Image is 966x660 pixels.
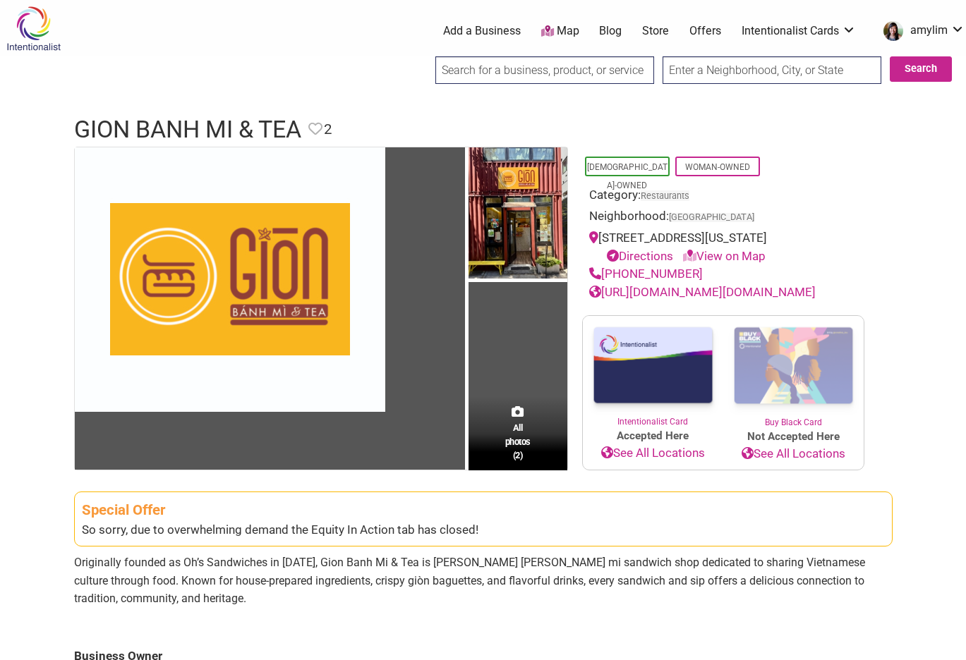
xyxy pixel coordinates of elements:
[443,23,521,39] a: Add a Business
[669,213,754,222] span: [GEOGRAPHIC_DATA]
[589,267,703,281] a: [PHONE_NUMBER]
[324,118,332,140] span: 2
[583,428,723,444] span: Accepted Here
[589,285,816,299] a: [URL][DOMAIN_NAME][DOMAIN_NAME]
[723,429,864,445] span: Not Accepted Here
[642,23,669,39] a: Store
[82,499,885,521] div: Special Offer
[890,56,952,82] button: Search
[435,56,654,84] input: Search for a business, product, or service
[469,147,567,282] img: Gion Banh Mi & Tea
[308,122,322,136] i: Favorite
[505,421,531,461] span: All photos (2)
[74,113,301,147] h1: Gion Banh Mi & Tea
[583,316,723,428] a: Intentionalist Card
[583,444,723,463] a: See All Locations
[723,316,864,416] img: Buy Black Card
[689,23,721,39] a: Offers
[583,316,723,415] img: Intentionalist Card
[723,445,864,463] a: See All Locations
[82,521,885,539] div: So sorry, due to overwhelming demand the Equity In Action tab has closed!
[589,186,857,208] div: Category:
[641,190,689,201] a: Restaurants
[607,249,673,263] a: Directions
[589,207,857,229] div: Neighborhood:
[723,316,864,429] a: Buy Black Card
[663,56,881,84] input: Enter a Neighborhood, City, or State
[587,162,668,190] a: [DEMOGRAPHIC_DATA]-Owned
[685,162,750,172] a: Woman-Owned
[876,18,965,44] a: amylim
[541,23,579,39] a: Map
[599,23,622,39] a: Blog
[74,554,893,608] p: Originally founded as Oh’s Sandwiches in [DATE], Gion Banh Mi & Tea is [PERSON_NAME] [PERSON_NAME...
[683,249,766,263] a: View on Map
[589,229,857,265] div: [STREET_ADDRESS][US_STATE]
[742,23,856,39] a: Intentionalist Cards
